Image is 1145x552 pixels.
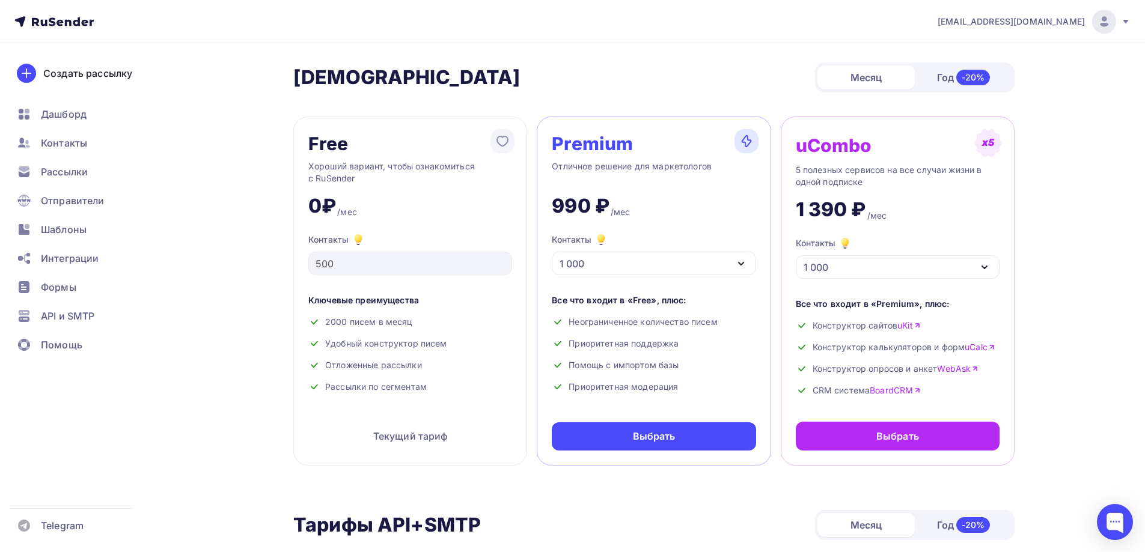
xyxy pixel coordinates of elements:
div: Месяц [817,513,915,537]
div: Создать рассылку [43,66,132,80]
div: Отличное решение для маркетологов [552,160,756,184]
a: Формы [10,275,153,299]
button: Контакты 1 000 [796,236,1000,279]
span: Контакты [41,136,87,150]
span: [EMAIL_ADDRESS][DOMAIN_NAME] [938,16,1085,28]
a: Отправители [10,189,153,213]
span: Конструктор калькуляторов и форм [813,341,995,353]
span: CRM система [813,384,921,396]
div: Отложенные рассылки [308,359,512,371]
div: Контакты [552,232,608,247]
div: Все что входит в «Free», плюс: [552,294,756,306]
a: BoardCRM [870,384,921,396]
div: Год [915,65,1012,90]
div: Помощь с импортом базы [552,359,756,371]
a: WebAsk [937,363,979,375]
h2: Тарифы API+SMTP [293,513,481,537]
div: Удобный конструктор писем [308,338,512,350]
div: Free [308,134,349,153]
div: Контакты [308,232,512,247]
span: Дашборд [41,107,87,121]
div: 1 390 ₽ [796,198,866,222]
span: Telegram [41,518,84,533]
a: Контакты [10,131,153,155]
a: Шаблоны [10,217,153,241]
a: [EMAIL_ADDRESS][DOMAIN_NAME] [938,10,1131,34]
div: Хороший вариант, чтобы ознакомиться с RuSender [308,160,512,184]
span: API и SMTP [41,309,94,323]
div: /мес [337,206,357,218]
div: Приоритетная модерация [552,381,756,393]
div: Выбрать [633,429,676,443]
div: Текущий тариф [308,422,512,450]
a: Рассылки [10,160,153,184]
div: Premium [552,134,633,153]
div: Рассылки по сегментам [308,381,512,393]
span: Отправители [41,193,105,208]
div: uCombo [796,136,872,155]
div: 5 полезных сервисов на все случаи жизни в одной подписке [796,164,1000,188]
div: 0₽ [308,194,336,218]
span: Интеграции [41,251,99,265]
div: Неограниченное количество писем [552,316,756,328]
span: Рассылки [41,165,88,179]
span: Формы [41,280,76,294]
div: /мес [867,210,887,222]
div: Год [915,512,1012,538]
h2: [DEMOGRAPHIC_DATA] [293,65,521,89]
div: Ключевые преимущества [308,294,512,306]
div: Приоритетная поддержка [552,338,756,350]
div: Месяц [817,65,915,89]
div: -20% [956,70,991,85]
div: 1 000 [560,256,584,271]
span: Конструктор опросов и анкет [813,363,979,375]
div: Все что входит в «Premium», плюс: [796,298,1000,310]
span: Помощь [41,338,82,352]
div: 2000 писем в месяц [308,316,512,328]
div: Выбрать [876,429,919,443]
div: 990 ₽ [552,194,609,218]
div: 1 000 [804,260,828,274]
div: -20% [956,517,991,533]
div: Контакты [796,236,852,250]
a: uKit [897,320,921,332]
span: Шаблоны [41,222,87,237]
button: Контакты 1 000 [552,232,756,275]
a: uCalc [965,341,995,353]
div: /мес [611,206,631,218]
span: Конструктор сайтов [813,320,921,332]
a: Дашборд [10,102,153,126]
